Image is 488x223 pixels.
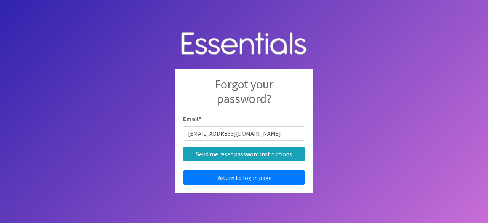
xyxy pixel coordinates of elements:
label: Email [183,114,201,123]
img: Human Essentials [175,24,313,64]
input: Send me reset password instructions [183,147,305,161]
a: Return to log in page [183,170,305,185]
abbr: required [199,115,201,122]
h2: Forgot your password? [183,77,305,114]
